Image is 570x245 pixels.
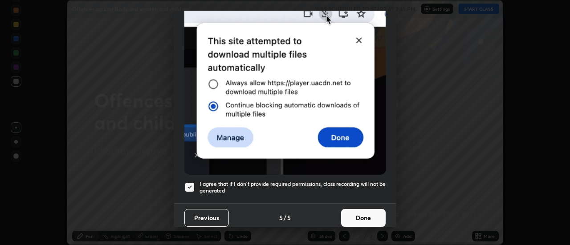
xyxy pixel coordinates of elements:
h4: 5 [279,213,283,222]
h4: 5 [287,213,291,222]
button: Done [341,209,386,227]
h5: I agree that if I don't provide required permissions, class recording will not be generated [199,181,386,194]
button: Previous [184,209,229,227]
h4: / [284,213,286,222]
